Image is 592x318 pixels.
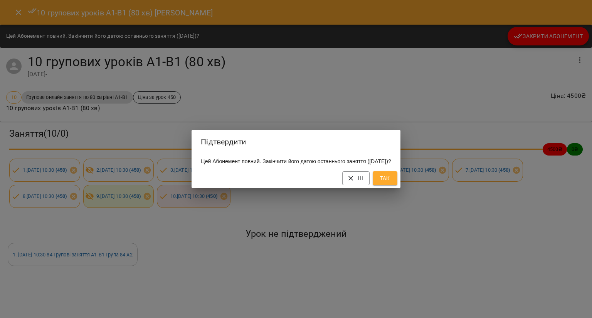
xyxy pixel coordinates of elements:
[348,174,363,183] span: Ні
[342,171,370,185] button: Ні
[192,154,400,168] div: Цей Абонемент повний. Закінчити його датою останнього заняття ([DATE])?
[201,136,391,148] h2: Підтвердити
[379,174,391,183] span: Так
[373,171,397,185] button: Так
